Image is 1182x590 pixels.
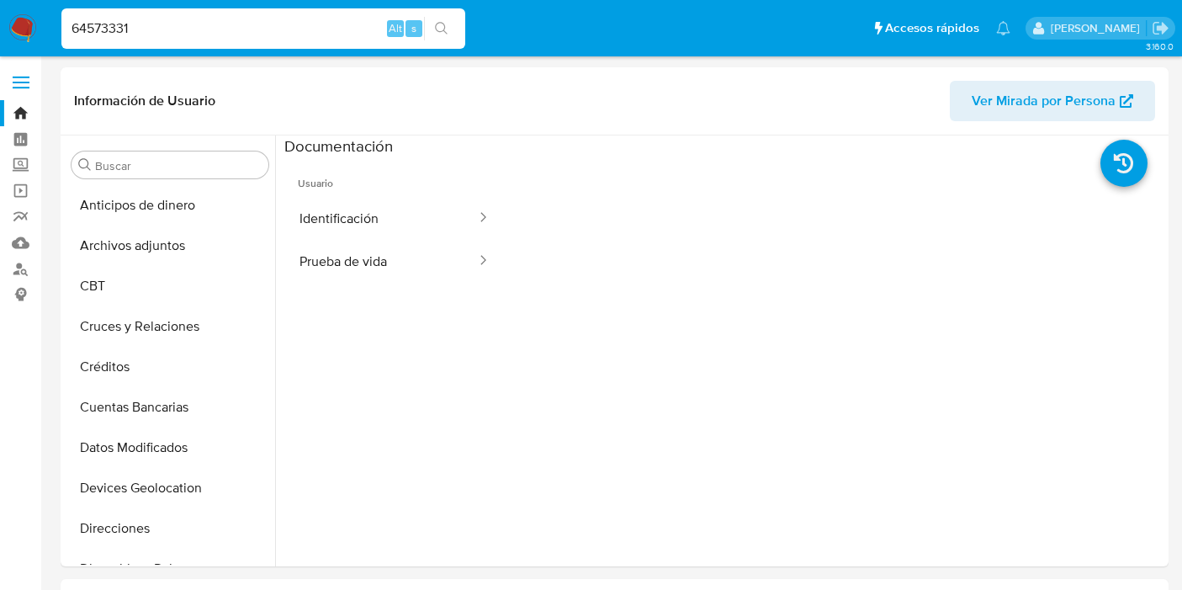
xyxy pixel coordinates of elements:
button: Datos Modificados [65,428,275,468]
button: Ver Mirada por Persona [950,81,1155,121]
input: Buscar usuario o caso... [61,18,465,40]
span: s [411,20,416,36]
button: Anticipos de dinero [65,185,275,226]
button: Devices Geolocation [65,468,275,508]
button: CBT [65,266,275,306]
a: Salir [1152,19,1169,37]
span: Alt [389,20,402,36]
button: Buscar [78,158,92,172]
button: Archivos adjuntos [65,226,275,266]
button: Créditos [65,347,275,387]
input: Buscar [95,158,262,173]
span: Ver Mirada por Persona [972,81,1116,121]
button: Cruces y Relaciones [65,306,275,347]
button: Direcciones [65,508,275,549]
button: Dispositivos Point [65,549,275,589]
span: Accesos rápidos [885,19,979,37]
button: Cuentas Bancarias [65,387,275,428]
button: search-icon [424,17,458,40]
a: Notificaciones [996,21,1010,35]
p: gregorio.negri@mercadolibre.com [1051,20,1146,36]
h1: Información de Usuario [74,93,215,109]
